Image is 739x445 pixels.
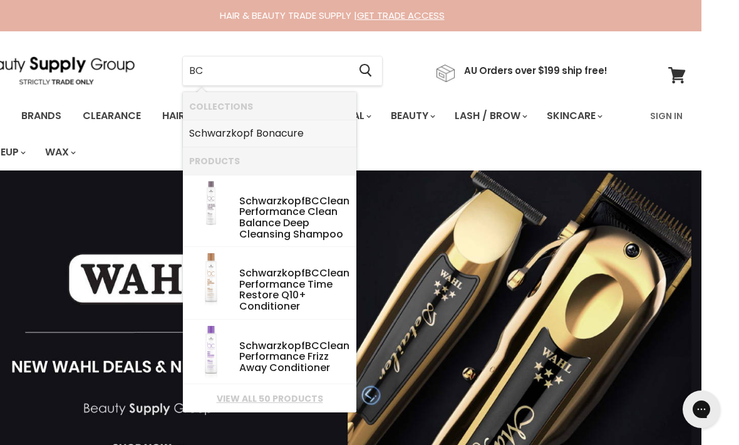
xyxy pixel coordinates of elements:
li: Products: Schwarzkopf BC Clean Performance Time Restore Q10+ Conditioner [183,247,356,319]
a: Sign In [643,103,690,129]
li: Collections: Schwarzkopf Bonacure [183,120,356,147]
form: Product [182,56,383,86]
div: Schwarzkopf Clean Performance Clean Balance Deep Cleansing Shampoo [239,196,350,241]
a: Beauty [381,103,443,129]
a: Lash / Brow [445,103,535,129]
a: Schwarzkopf Bonacure [189,123,350,144]
a: Brands [12,103,71,129]
a: Wax [36,139,83,165]
a: GET TRADE ACCESS [357,9,445,22]
a: Skincare [537,103,610,129]
li: View All [183,384,356,412]
div: Schwarzkopf Clean Performance Time Restore Q10+ Conditioner [239,268,350,313]
li: Products [183,147,356,175]
li: Products: Schwarzkopf BC Clean Performance Frizz Away Conditioner [183,320,356,384]
a: Clearance [73,103,150,129]
img: 4045787728897_media_1_200x.jpg [189,181,233,225]
input: Search [183,56,349,85]
div: Schwarzkopf Clean Performance Frizz Away Conditioner [239,340,350,375]
b: BC [305,266,319,280]
b: BC [305,338,319,353]
button: Search [349,56,382,85]
img: 4k2ORQ9c_200x.jpg [205,326,217,379]
a: View all 50 products [189,394,350,404]
li: Collections [183,92,356,120]
li: Products: Schwarzkopf BC Clean Performance Clean Balance Deep Cleansing Shampoo [183,175,356,247]
img: WHSAFktI_200x.jpg [205,253,218,306]
a: Haircare [153,103,225,129]
iframe: Gorgias live chat messenger [676,386,726,432]
b: BC [305,194,319,208]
